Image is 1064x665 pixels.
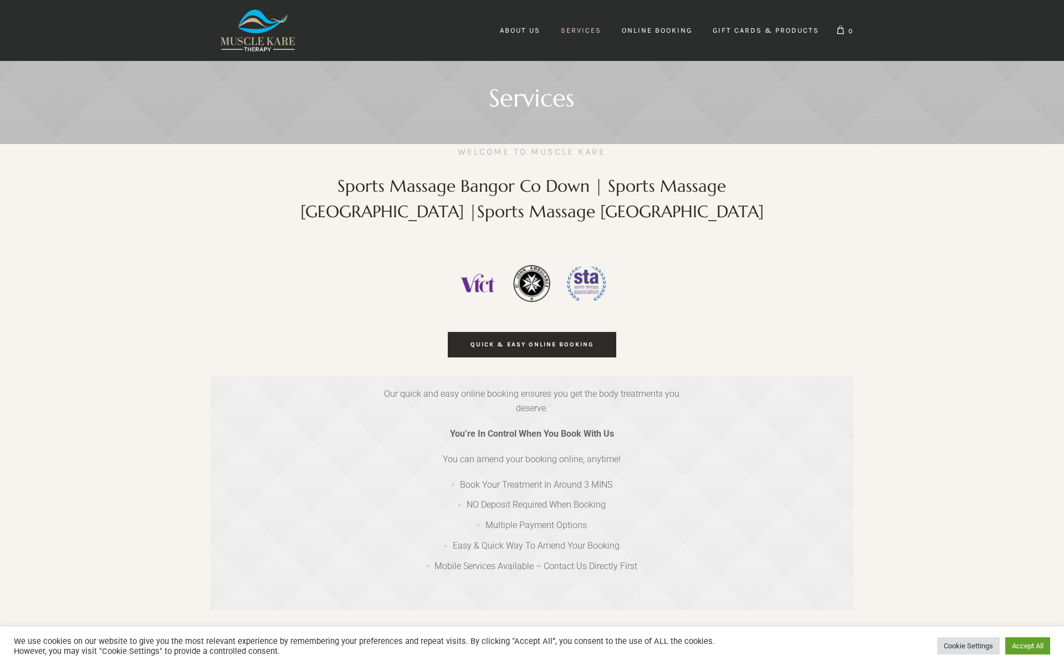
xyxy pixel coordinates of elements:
h2: Services [489,89,575,108]
span: Services [561,26,601,34]
li: Easy & Quick Way To Amend Your Booking [370,533,695,554]
a: QUICK & EASY ONLINE BOOKING [448,332,616,357]
span: Gift Cards & Products [713,26,819,34]
h4: Welcome to Muscle Kare [458,144,606,160]
span: QUICK & EASY ONLINE BOOKING [470,341,594,348]
li: Multiple Payment Options [370,513,695,533]
a: Accept All [1005,637,1050,654]
li: NO Deposit Required When Booking [370,492,695,513]
span: Sports Massage [GEOGRAPHIC_DATA] [477,201,764,222]
span: Sports Massage Bangor Co Down | Sports Massage [GEOGRAPHIC_DATA] | [300,176,727,222]
a: Services [551,19,611,42]
p: You can amend your booking online, anytime! [370,452,695,478]
img: Vocational Training Charitable Trust [457,263,498,304]
strong: You’re In Control When You Book With Us [450,428,614,439]
a: Cookie Settings [937,637,1000,654]
span: Online Booking [622,26,692,34]
li: Mobile Services Available – Contact Us Directly First [370,554,695,574]
a: Online Booking [612,19,702,42]
span: About Us [500,26,540,34]
p: Our quick and easy online booking ensures you get the body treatments you deserve. [370,387,695,427]
img: St Johns Ambulance [511,263,552,304]
img: Sports Therapy Association [566,263,606,304]
div: We use cookies on our website to give you the most relevant experience by remembering your prefer... [14,636,739,656]
a: About Us [490,19,550,42]
li: Book Your Treatment In Around 3 MINS [370,478,695,493]
a: Gift Cards & Products [703,19,829,42]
